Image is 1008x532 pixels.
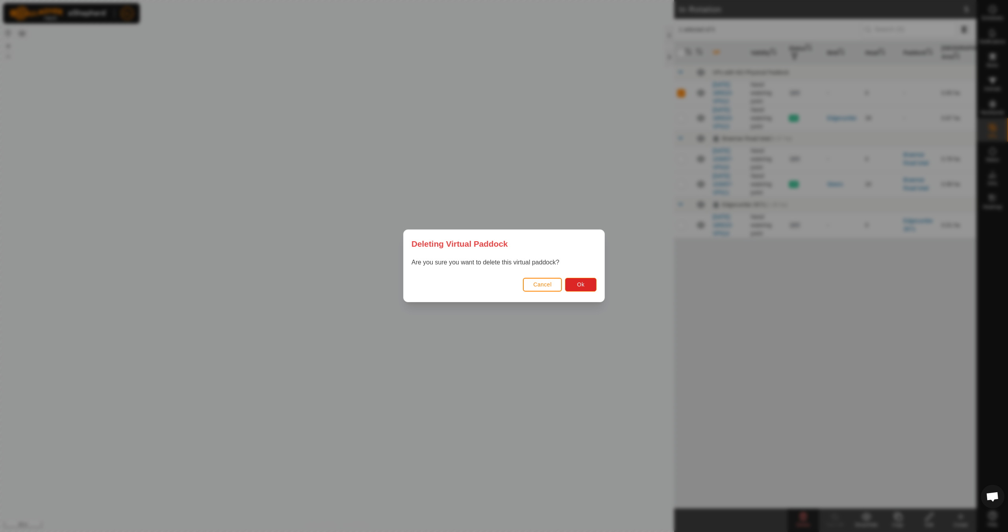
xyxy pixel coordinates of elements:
[981,485,1004,508] div: Open chat
[411,238,508,250] span: Deleting Virtual Paddock
[565,278,597,292] button: Ok
[533,282,552,288] span: Cancel
[577,282,585,288] span: Ok
[411,258,597,268] p: Are you sure you want to delete this virtual paddock?
[523,278,562,292] button: Cancel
